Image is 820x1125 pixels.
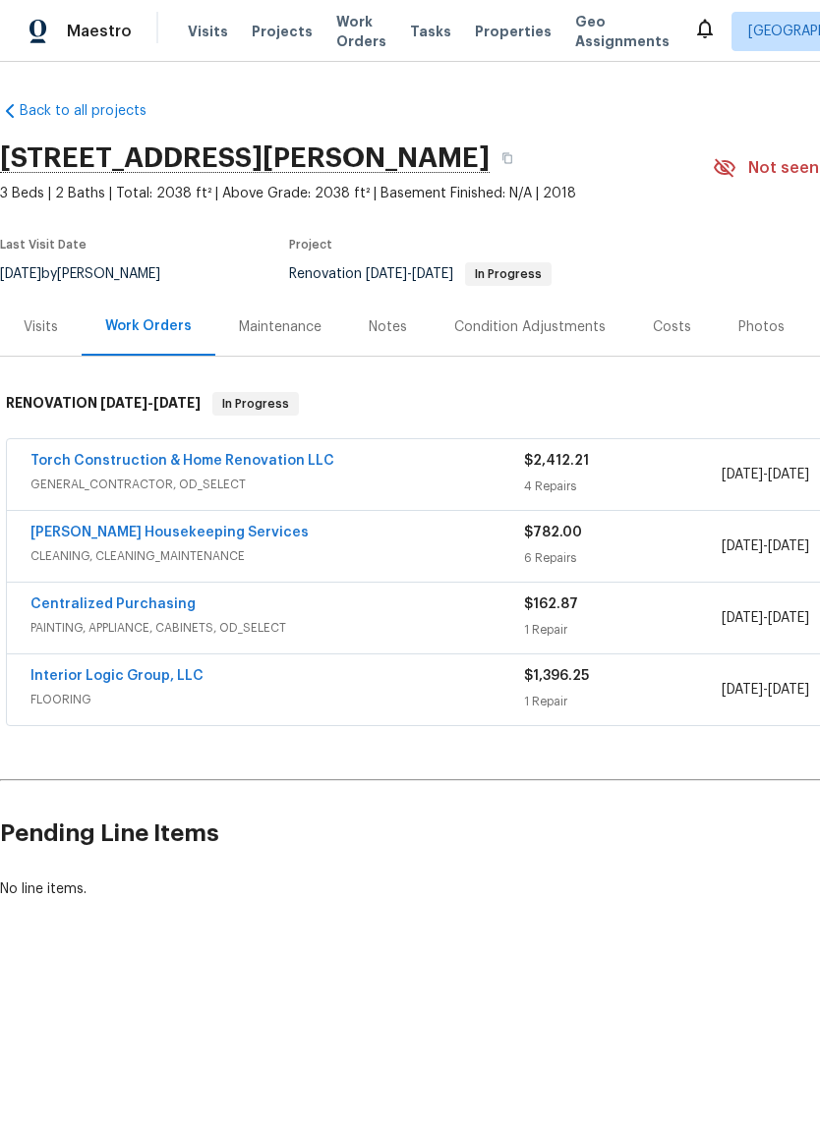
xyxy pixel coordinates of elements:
[768,539,809,553] span: [DATE]
[188,22,228,41] span: Visits
[490,141,525,176] button: Copy Address
[153,396,201,410] span: [DATE]
[768,611,809,625] span: [DATE]
[524,526,582,539] span: $782.00
[738,317,785,337] div: Photos
[366,267,407,281] span: [DATE]
[524,548,722,568] div: 6 Repairs
[30,669,204,683] a: Interior Logic Group, LLC
[366,267,453,281] span: -
[524,597,578,611] span: $162.87
[722,608,809,628] span: -
[454,317,606,337] div: Condition Adjustments
[722,536,809,556] span: -
[575,12,670,51] span: Geo Assignments
[100,396,147,410] span: [DATE]
[67,22,132,41] span: Maestro
[30,690,524,709] span: FLOORING
[524,477,722,496] div: 4 Repairs
[722,539,763,553] span: [DATE]
[30,454,334,468] a: Torch Construction & Home Renovation LLC
[30,475,524,494] span: GENERAL_CONTRACTOR, OD_SELECT
[105,316,192,336] div: Work Orders
[239,317,322,337] div: Maintenance
[336,12,386,51] span: Work Orders
[722,611,763,625] span: [DATE]
[252,22,313,41] span: Projects
[768,683,809,697] span: [DATE]
[722,683,763,697] span: [DATE]
[524,454,589,468] span: $2,412.21
[524,692,722,711] div: 1 Repair
[467,268,550,280] span: In Progress
[412,267,453,281] span: [DATE]
[524,620,722,640] div: 1 Repair
[722,680,809,700] span: -
[410,25,451,38] span: Tasks
[722,465,809,484] span: -
[475,22,552,41] span: Properties
[214,394,297,414] span: In Progress
[30,597,196,611] a: Centralized Purchasing
[24,317,58,337] div: Visits
[30,546,524,566] span: CLEANING, CLEANING_MAINTENANCE
[100,396,201,410] span: -
[289,267,552,281] span: Renovation
[653,317,691,337] div: Costs
[768,468,809,481] span: [DATE]
[30,526,309,539] a: [PERSON_NAME] Housekeeping Services
[6,392,201,416] h6: RENOVATION
[524,669,589,683] span: $1,396.25
[369,317,407,337] div: Notes
[722,468,763,481] span: [DATE]
[289,239,332,251] span: Project
[30,618,524,638] span: PAINTING, APPLIANCE, CABINETS, OD_SELECT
